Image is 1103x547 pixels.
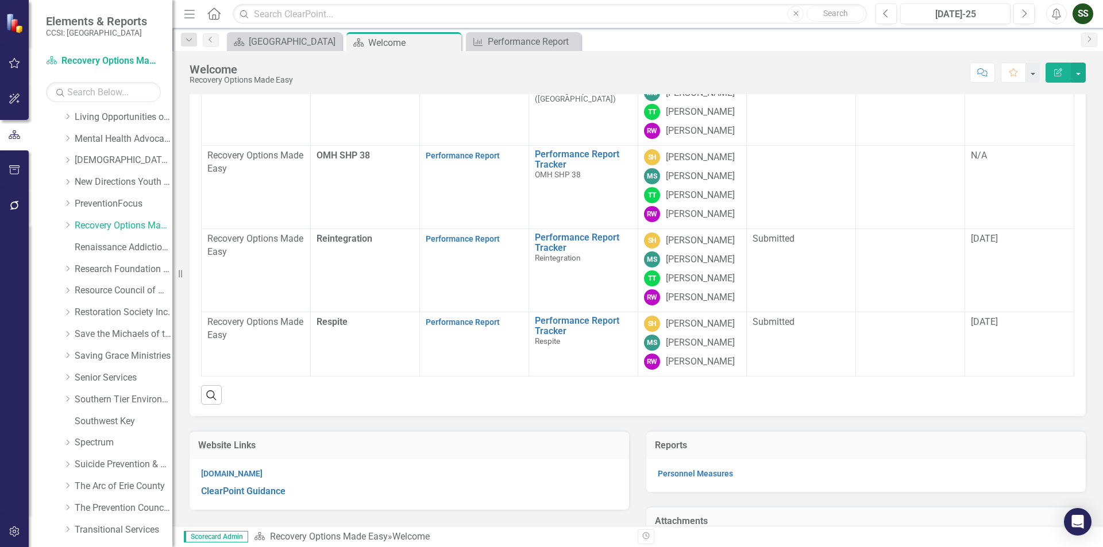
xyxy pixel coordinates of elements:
a: Performance Report Tracker [535,232,632,253]
td: Double-Click to Edit Right Click for Context Menu [529,146,638,229]
td: Double-Click to Edit [419,146,529,229]
button: SS [1073,3,1093,24]
a: Spectrum [75,436,172,449]
h3: Attachments [655,516,1077,526]
div: [PERSON_NAME] [666,125,735,138]
span: Submitted [753,233,795,244]
div: [PERSON_NAME] [666,234,735,247]
a: Restoration Society Inc. [75,306,172,319]
td: Double-Click to Edit Right Click for Context Menu [529,229,638,312]
a: Southwest Key [75,415,172,428]
span: BPC Long Stay - 65 ([GEOGRAPHIC_DATA]) [535,86,616,103]
div: [PERSON_NAME] [666,151,735,164]
div: [PERSON_NAME] [666,272,735,285]
div: RW [644,289,660,305]
a: Recovery Options Made Easy [75,219,172,232]
td: Double-Click to Edit [419,312,529,377]
img: ClearPoint Strategy [6,13,26,33]
td: Double-Click to Edit [965,63,1074,146]
a: New Directions Youth & Family Services, Inc. [75,176,172,189]
a: Saving Grace Ministries [75,350,172,363]
a: Performance Report Tracker [535,316,632,336]
p: Recovery Options Made Easy [207,316,304,342]
td: Double-Click to Edit [202,146,311,229]
div: [PERSON_NAME] [666,208,735,221]
span: [DATE] [971,316,998,327]
td: Double-Click to Edit [747,63,856,146]
div: [PERSON_NAME] [666,189,735,202]
div: RW [644,123,660,139]
td: Double-Click to Edit [856,63,965,146]
td: Double-Click to Edit [965,146,1074,229]
small: CCSI: [GEOGRAPHIC_DATA] [46,28,147,37]
div: TT [644,187,660,203]
a: Mental Health Advocates [75,133,172,146]
a: PreventionFocus [75,197,172,211]
td: Double-Click to Edit [638,229,747,312]
div: MS [644,251,660,267]
a: ClearPoint Guidance [201,486,286,496]
a: Senior Services [75,371,172,385]
div: Welcome [190,63,293,76]
a: Recovery Options Made Easy [270,531,388,542]
a: [GEOGRAPHIC_DATA] [230,34,339,49]
td: Double-Click to Edit [638,312,747,377]
td: Double-Click to Edit Right Click for Context Menu [529,312,638,377]
div: » [254,530,629,544]
div: [PERSON_NAME] [666,170,735,183]
a: [DOMAIN_NAME] [201,469,263,478]
input: Search Below... [46,82,161,102]
span: Search [823,9,848,18]
div: N/A [971,149,1068,162]
div: [PERSON_NAME] [666,355,735,368]
td: Double-Click to Edit [419,229,529,312]
td: Double-Click to Edit [856,146,965,229]
div: [GEOGRAPHIC_DATA] [249,34,339,49]
td: Double-Click to Edit [638,63,747,146]
div: Recovery Options Made Easy [190,76,293,84]
div: TT [644,270,660,286]
td: Double-Click to Edit [856,312,965,377]
h3: Reports [655,440,1077,451]
div: [PERSON_NAME] [666,253,735,266]
div: Open Intercom Messenger [1064,508,1092,536]
div: RW [644,354,660,370]
div: Performance Report [488,34,578,49]
span: Respite [317,316,348,327]
div: SH [644,232,660,249]
a: Personnel Measures [658,469,733,478]
span: Respite [535,336,560,346]
a: Performance Report [426,317,500,327]
a: Resource Council of WNY [75,284,172,297]
a: [DEMOGRAPHIC_DATA] Comm Svces [75,154,172,167]
td: Double-Click to Edit [747,229,856,312]
div: SH [644,316,660,332]
div: [PERSON_NAME] [666,317,735,331]
td: Double-Click to Edit [202,229,311,312]
div: Welcome [368,36,458,50]
span: Elements & Reports [46,14,147,28]
div: RW [644,206,660,222]
td: Double-Click to Edit [747,312,856,377]
a: Save the Michaels of the World [75,328,172,341]
div: [DATE]-25 [904,7,1006,21]
a: Performance Report Tracker [535,149,632,169]
a: Transitional Services [75,523,172,537]
a: Research Foundation of SUNY [75,263,172,276]
a: Suicide Prevention & Crisis Services [75,458,172,471]
a: Performance Report [469,34,578,49]
span: Submitted [753,316,795,327]
div: [PERSON_NAME] [666,106,735,119]
a: Performance Report [426,151,500,160]
td: Double-Click to Edit [419,63,529,146]
a: The Prevention Council of Erie County [75,502,172,515]
td: Double-Click to Edit [965,312,1074,377]
span: Reintegration [535,253,581,262]
span: OMH SHP 38 [535,170,581,179]
input: Search ClearPoint... [233,4,867,24]
p: Recovery Options Made Easy [207,232,304,259]
p: Recovery Options Made Easy [207,149,304,176]
div: [PERSON_NAME] [666,291,735,304]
